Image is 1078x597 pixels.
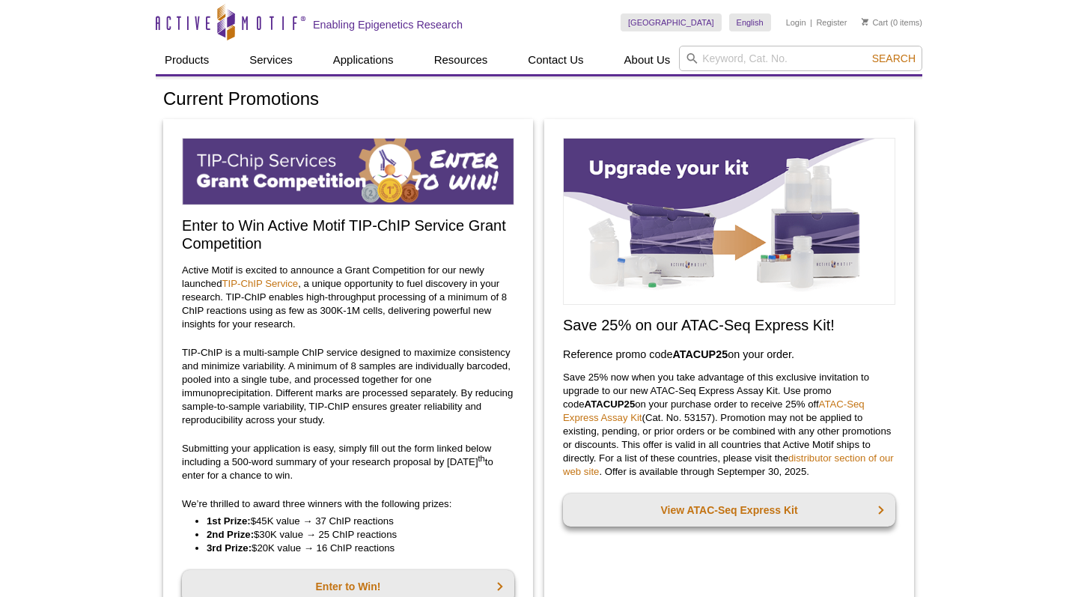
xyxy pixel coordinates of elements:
[207,529,254,540] strong: 2nd Prize:
[872,52,916,64] span: Search
[563,345,895,363] h3: Reference promo code on your order.
[862,17,888,28] a: Cart
[163,89,915,111] h1: Current Promotions
[563,494,895,527] a: View ATAC-Seq Express Kit
[240,46,302,74] a: Services
[679,46,922,71] input: Keyword, Cat. No.
[615,46,680,74] a: About Us
[519,46,592,74] a: Contact Us
[207,528,499,542] li: $30K value → 25 ChIP reactions
[810,13,812,31] li: |
[182,442,514,482] p: Submitting your application is easy, simply fill out the form linked below including a 500-word s...
[478,453,485,462] sup: th
[182,497,514,511] p: We’re thrilled to award three winners with the following prizes:
[786,17,806,28] a: Login
[425,46,497,74] a: Resources
[729,13,771,31] a: English
[207,515,499,528] li: $45K value → 37 ChIP reactions
[868,52,920,65] button: Search
[207,542,499,555] li: $20K value → 16 ChIP reactions
[182,138,514,205] img: TIP-ChIP Service Grant Competition
[182,346,514,427] p: TIP-ChIP is a multi-sample ChIP service designed to maximize consistency and minimize variability...
[207,542,252,554] strong: 3rd Prize:
[563,138,895,305] img: Save on ATAC-Seq Express Assay Kit
[563,452,894,477] a: distributor section of our web site
[862,13,922,31] li: (0 items)
[324,46,403,74] a: Applications
[585,398,636,410] strong: ATACUP25
[222,278,299,289] a: TIP-ChIP Service
[156,46,218,74] a: Products
[621,13,722,31] a: [GEOGRAPHIC_DATA]
[563,371,895,479] p: Save 25% now when you take advantage of this exclusive invitation to upgrade to our new ATAC-Seq ...
[563,316,895,334] h2: Save 25% on our ATAC-Seq Express Kit!
[816,17,847,28] a: Register
[182,216,514,252] h2: Enter to Win Active Motif TIP-ChIP Service Grant Competition
[862,18,868,25] img: Your Cart
[313,18,463,31] h2: Enabling Epigenetics Research
[207,515,251,527] strong: 1st Prize:
[182,264,514,331] p: Active Motif is excited to announce a Grant Competition for our newly launched , a unique opportu...
[672,348,728,360] strong: ATACUP25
